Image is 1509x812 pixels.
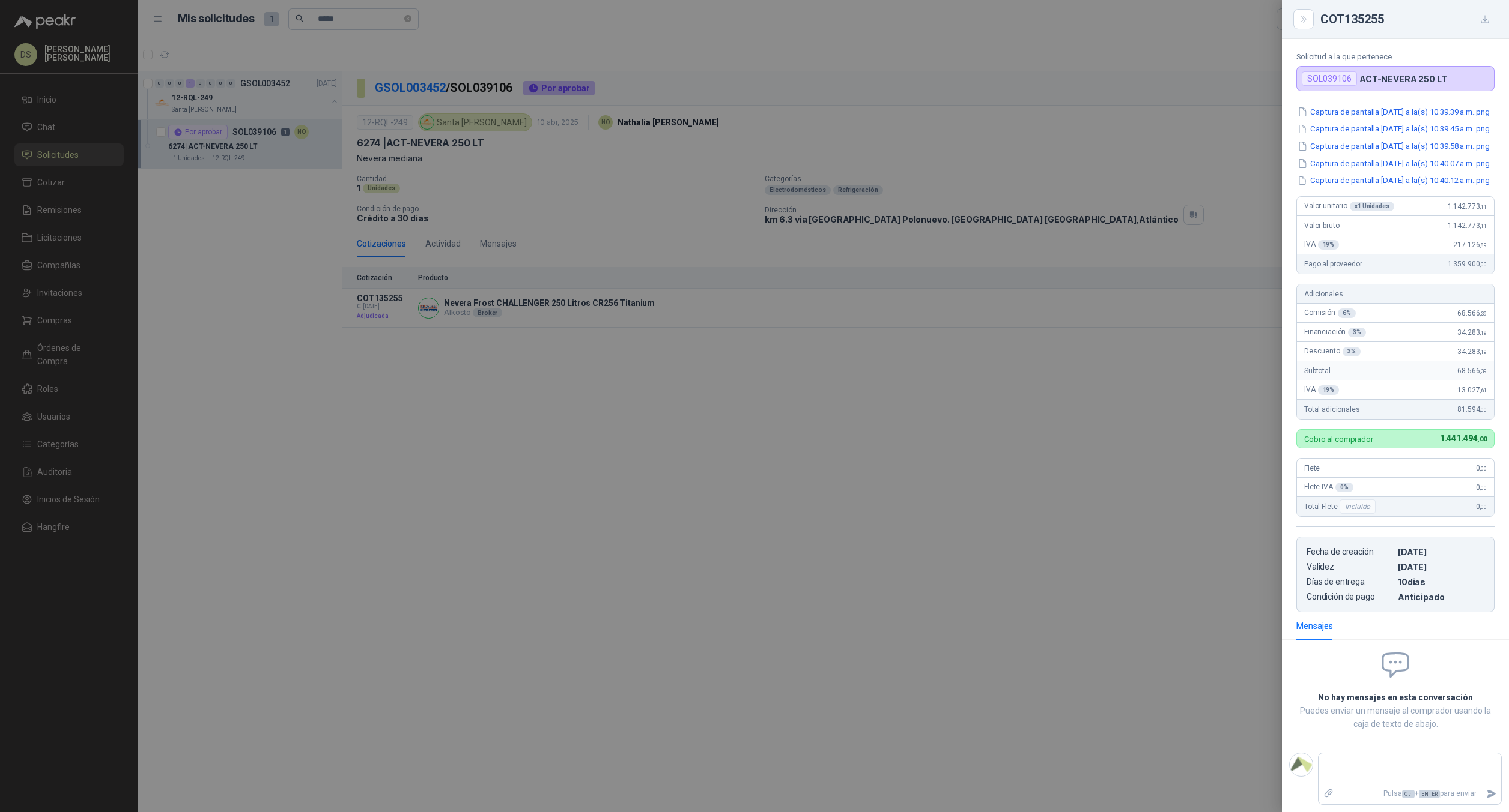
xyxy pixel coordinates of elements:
[1457,328,1487,337] span: 34.283
[1304,385,1339,395] span: IVA
[1457,367,1487,375] span: 68.566
[1296,157,1491,170] button: Captura de pantalla [DATE] a la(s) 10.40.07 a.m..png
[1480,329,1487,336] span: ,19
[1476,483,1487,492] span: 0
[1296,12,1311,26] button: Close
[1296,123,1491,136] button: Captura de pantalla [DATE] a la(s) 10.39.45 a.m..png
[1350,202,1394,211] div: x 1 Unidades
[1307,562,1393,572] p: Validez
[1440,433,1487,443] span: 1.441.494
[1480,406,1487,413] span: ,00
[1476,502,1487,511] span: 0
[1304,347,1361,356] span: Descuento
[1480,387,1487,394] span: ,61
[1398,592,1484,602] p: Anticipado
[1448,202,1487,211] span: 1.142.773
[1457,405,1487,414] span: 81.594
[1304,328,1366,337] span: Financiación
[1338,308,1356,318] div: 6 %
[1476,464,1487,472] span: 0
[1480,484,1487,491] span: ,00
[1304,464,1320,472] span: Flete
[1304,240,1339,250] span: IVA
[1480,261,1487,268] span: ,00
[1304,221,1339,230] span: Valor bruto
[1318,385,1340,395] div: 19 %
[1335,483,1353,492] div: 0 %
[1359,74,1447,84] p: ACT-NEVERA 250 LT
[1480,368,1487,374] span: ,39
[1348,328,1366,337] div: 3 %
[1457,347,1487,356] span: 34.283
[1339,783,1482,804] p: Pulsa + para enviar
[1319,783,1339,804] label: Adjuntar archivos
[1398,547,1484,557] p: [DATE]
[1304,435,1373,443] p: Cobro al comprador
[1296,691,1495,704] h2: No hay mensajes en esta conversación
[1304,483,1353,492] span: Flete IVA
[1480,242,1487,248] span: ,89
[1304,202,1394,211] span: Valor unitario
[1398,562,1484,572] p: [DATE]
[1304,308,1356,318] span: Comisión
[1419,790,1440,798] span: ENTER
[1307,547,1393,557] p: Fecha de creación
[1304,499,1378,514] span: Total Flete
[1296,106,1491,118] button: Captura de pantalla [DATE] a la(s) 10.39.39 a.m..png
[1302,71,1357,86] div: SOL039106
[1307,577,1393,587] p: Días de entrega
[1480,465,1487,472] span: ,00
[1320,10,1495,29] div: COT135255
[1448,260,1487,268] span: 1.359.900
[1290,753,1313,776] img: Company Logo
[1477,435,1487,443] span: ,00
[1296,704,1495,730] p: Puedes enviar un mensaje al comprador usando la caja de texto de abajo.
[1448,221,1487,230] span: 1.142.773
[1296,52,1495,61] p: Solicitud a la que pertenece
[1296,619,1333,633] div: Mensajes
[1480,504,1487,510] span: ,00
[1480,223,1487,229] span: ,11
[1307,592,1393,602] p: Condición de pago
[1480,310,1487,317] span: ,39
[1398,577,1484,587] p: 10 dias
[1457,386,1487,394] span: 13.027
[1453,241,1487,249] span: 217.126
[1304,260,1362,268] span: Pago al proveedor
[1318,240,1340,250] div: 19 %
[1343,347,1361,356] div: 3 %
[1402,790,1415,798] span: Ctrl
[1304,367,1331,375] span: Subtotal
[1480,203,1487,210] span: ,11
[1297,400,1494,419] div: Total adicionales
[1457,309,1487,317] span: 68.566
[1480,349,1487,355] span: ,19
[1340,499,1376,514] div: Incluido
[1297,284,1494,304] div: Adicionales
[1296,175,1491,187] button: Captura de pantalla [DATE] a la(s) 10.40.12 a.m..png
[1296,140,1491,152] button: Captura de pantalla [DATE] a la(s) 10.39.58 a.m..png
[1481,783,1501,804] button: Enviar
